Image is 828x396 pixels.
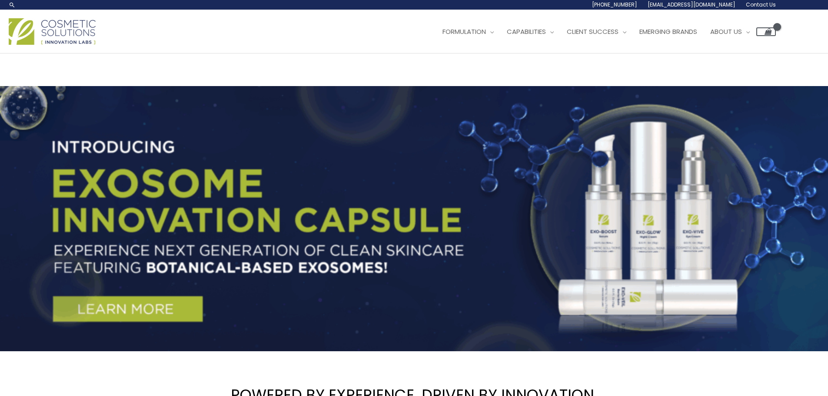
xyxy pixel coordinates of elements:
span: About Us [710,27,742,36]
span: Emerging Brands [639,27,697,36]
span: Capabilities [507,27,546,36]
nav: Site Navigation [429,19,776,45]
span: Client Success [567,27,619,36]
a: Formulation [436,19,500,45]
span: Contact Us [746,1,776,8]
a: Emerging Brands [633,19,704,45]
a: About Us [704,19,756,45]
img: Cosmetic Solutions Logo [9,18,96,45]
a: View Shopping Cart, empty [756,27,776,36]
a: Capabilities [500,19,560,45]
span: [EMAIL_ADDRESS][DOMAIN_NAME] [648,1,735,8]
a: Search icon link [9,1,16,8]
span: [PHONE_NUMBER] [592,1,637,8]
a: Client Success [560,19,633,45]
span: Formulation [442,27,486,36]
